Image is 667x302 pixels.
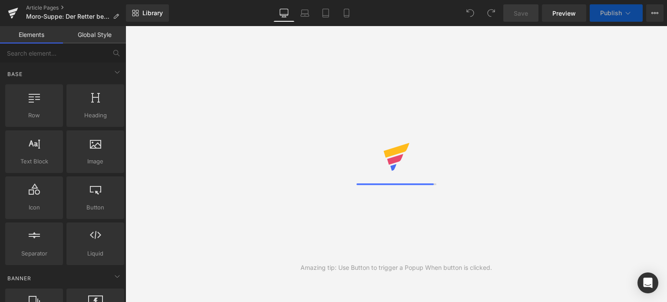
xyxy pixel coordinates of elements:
span: Row [8,111,60,120]
a: Mobile [336,4,357,22]
span: Preview [552,9,576,18]
a: Article Pages [26,4,126,11]
span: Banner [7,274,32,282]
a: Preview [542,4,586,22]
a: New Library [126,4,169,22]
span: Button [69,203,122,212]
a: Tablet [315,4,336,22]
button: Undo [462,4,479,22]
span: Base [7,70,23,78]
span: Icon [8,203,60,212]
a: Laptop [294,4,315,22]
span: Separator [8,249,60,258]
span: Heading [69,111,122,120]
span: Moro-Suppe: Der Retter bei Durchfall [26,13,109,20]
a: Desktop [274,4,294,22]
span: Text Block [8,157,60,166]
button: Redo [482,4,500,22]
span: Liquid [69,249,122,258]
span: Save [514,9,528,18]
button: More [646,4,664,22]
a: Global Style [63,26,126,43]
div: Amazing tip: Use Button to trigger a Popup When button is clicked. [300,263,492,272]
div: Open Intercom Messenger [637,272,658,293]
span: Image [69,157,122,166]
span: Publish [600,10,622,17]
span: Library [142,9,163,17]
button: Publish [590,4,643,22]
